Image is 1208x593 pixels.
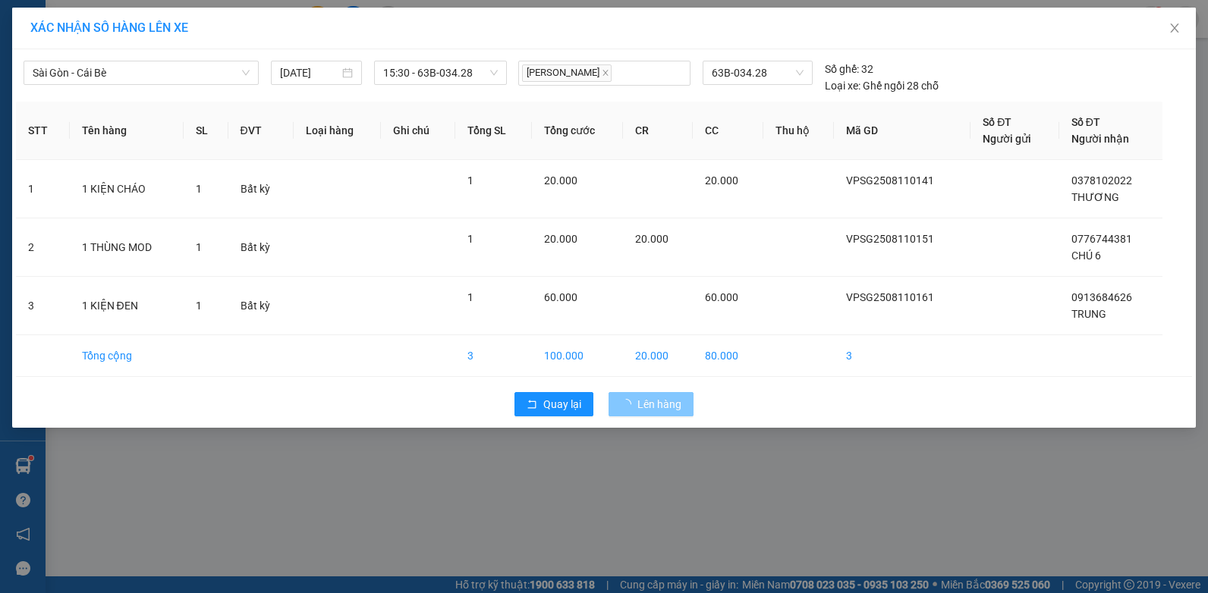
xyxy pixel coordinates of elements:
[825,77,939,94] div: Ghế ngồi 28 chỗ
[983,133,1031,145] span: Người gửi
[637,396,681,413] span: Lên hàng
[825,61,873,77] div: 32
[846,291,934,303] span: VPSG2508110161
[70,102,184,160] th: Tên hàng
[228,277,294,335] td: Bất kỳ
[544,174,577,187] span: 20.000
[30,20,188,35] span: XÁC NHẬN SỐ HÀNG LÊN XE
[196,183,202,195] span: 1
[1153,8,1196,50] button: Close
[1169,22,1181,34] span: close
[693,102,763,160] th: CC
[693,335,763,377] td: 80.000
[522,64,612,82] span: [PERSON_NAME]
[1071,233,1132,245] span: 0776744381
[705,291,738,303] span: 60.000
[16,160,70,218] td: 1
[635,233,668,245] span: 20.000
[1071,291,1132,303] span: 0913684626
[834,102,970,160] th: Mã GD
[544,291,577,303] span: 60.000
[712,61,804,84] span: 63B-034.28
[846,233,934,245] span: VPSG2508110151
[834,335,970,377] td: 3
[381,102,455,160] th: Ghi chú
[609,392,694,416] button: Lên hàng
[532,335,623,377] td: 100.000
[621,399,637,409] span: loading
[16,277,70,335] td: 3
[228,218,294,277] td: Bất kỳ
[228,102,294,160] th: ĐVT
[467,174,473,187] span: 1
[623,102,693,160] th: CR
[825,77,860,94] span: Loại xe:
[16,102,70,160] th: STT
[196,300,202,312] span: 1
[70,218,184,277] td: 1 THÙNG MOD
[455,102,532,160] th: Tổng SL
[196,241,202,253] span: 1
[763,102,835,160] th: Thu hộ
[33,61,250,84] span: Sài Gòn - Cái Bè
[467,233,473,245] span: 1
[280,64,339,81] input: 11/08/2025
[184,102,228,160] th: SL
[383,61,497,84] span: 15:30 - 63B-034.28
[70,160,184,218] td: 1 KIỆN CHÁO
[983,116,1011,128] span: Số ĐT
[602,69,609,77] span: close
[514,392,593,416] button: rollbackQuay lại
[1071,249,1101,262] span: CHÚ 6
[455,335,532,377] td: 3
[294,102,381,160] th: Loại hàng
[70,277,184,335] td: 1 KIỆN ĐEN
[705,174,738,187] span: 20.000
[228,160,294,218] td: Bất kỳ
[527,399,537,411] span: rollback
[1071,133,1129,145] span: Người nhận
[1071,116,1100,128] span: Số ĐT
[544,233,577,245] span: 20.000
[1071,174,1132,187] span: 0378102022
[16,218,70,277] td: 2
[1071,308,1106,320] span: TRUNG
[825,61,859,77] span: Số ghế:
[846,174,934,187] span: VPSG2508110141
[1071,191,1119,203] span: THƯƠNG
[543,396,581,413] span: Quay lại
[467,291,473,303] span: 1
[70,335,184,377] td: Tổng cộng
[532,102,623,160] th: Tổng cước
[623,335,693,377] td: 20.000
